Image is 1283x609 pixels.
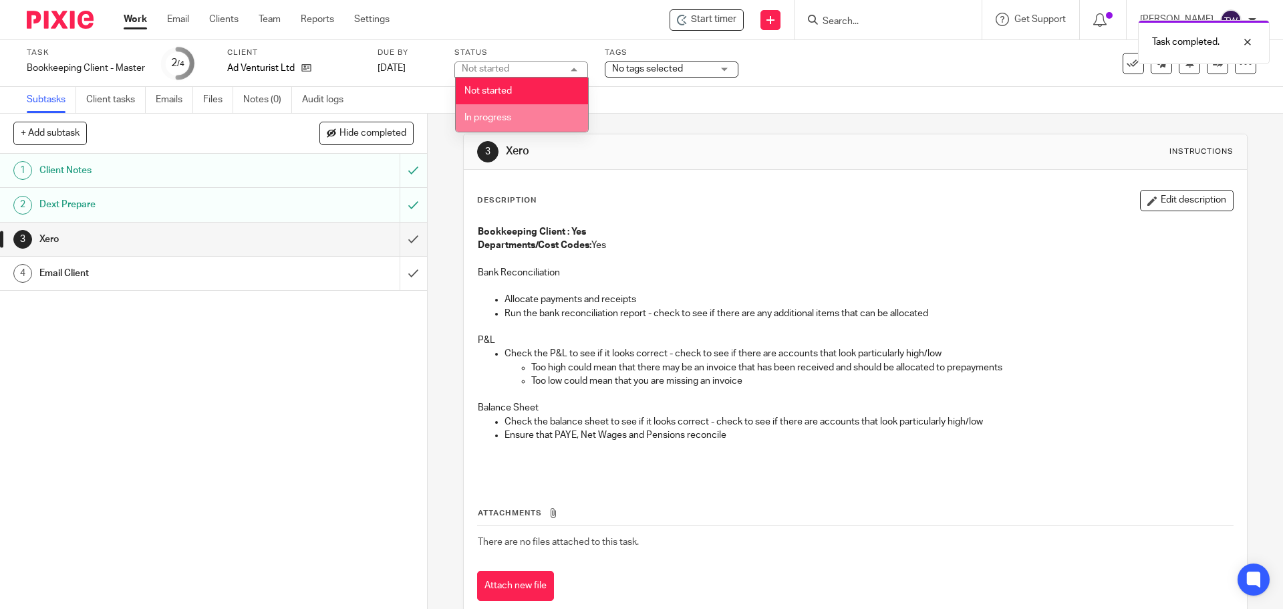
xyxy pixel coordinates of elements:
[378,47,438,58] label: Due by
[531,374,1232,388] p: Too low could mean that you are missing an invoice
[454,47,588,58] label: Status
[227,62,295,75] p: Ad Venturist Ltd
[39,263,271,283] h1: Email Client
[478,509,542,517] span: Attachments
[478,227,586,237] strong: Bookkeeping Client : Yes
[477,571,554,601] button: Attach new file
[505,307,1232,320] p: Run the bank reconciliation report - check to see if there are any additional items that can be a...
[13,196,32,215] div: 2
[462,64,509,74] div: Not started
[39,160,271,180] h1: Client Notes
[227,47,361,58] label: Client
[124,13,147,26] a: Work
[13,161,32,180] div: 1
[339,128,406,139] span: Hide completed
[670,9,744,31] div: Ad Venturist Ltd - Bookkeeping Client - Master
[156,87,193,113] a: Emails
[354,13,390,26] a: Settings
[203,87,233,113] a: Files
[27,47,145,58] label: Task
[1140,190,1234,211] button: Edit description
[464,113,511,122] span: In progress
[505,293,1232,306] p: Allocate payments and receipts
[478,241,591,250] strong: Departments/Cost Codes:
[13,230,32,249] div: 3
[171,55,184,71] div: 2
[477,141,498,162] div: 3
[505,415,1232,429] p: Check the balance sheet to see if it looks correct - check to see if there are accounts that look...
[13,122,87,144] button: + Add subtask
[301,13,334,26] a: Reports
[27,11,94,29] img: Pixie
[39,195,271,215] h1: Dext Prepare
[605,47,738,58] label: Tags
[1169,146,1234,157] div: Instructions
[86,87,146,113] a: Client tasks
[13,264,32,283] div: 4
[1220,9,1242,31] img: svg%3E
[243,87,292,113] a: Notes (0)
[319,122,414,144] button: Hide completed
[505,347,1232,360] p: Check the P&L to see if it looks correct - check to see if there are accounts that look particula...
[209,13,239,26] a: Clients
[477,195,537,206] p: Description
[612,64,683,74] span: No tags selected
[531,361,1232,374] p: Too high could mean that there may be an invoice that has been received and should be allocated t...
[478,266,1232,279] p: Bank Reconciliation
[378,64,406,73] span: [DATE]
[478,334,1232,347] p: P&L
[505,429,1232,442] p: Ensure that PAYE, Net Wages and Pensions reconcile
[177,60,184,68] small: /4
[1152,35,1220,49] p: Task completed.
[464,86,512,96] span: Not started
[39,229,271,249] h1: Xero
[259,13,281,26] a: Team
[27,62,145,75] div: Bookkeeping Client - Master
[506,144,884,158] h1: Xero
[478,239,1232,252] p: Yes
[27,87,76,113] a: Subtasks
[478,401,1232,414] p: Balance Sheet
[302,87,353,113] a: Audit logs
[167,13,189,26] a: Email
[478,537,639,547] span: There are no files attached to this task.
